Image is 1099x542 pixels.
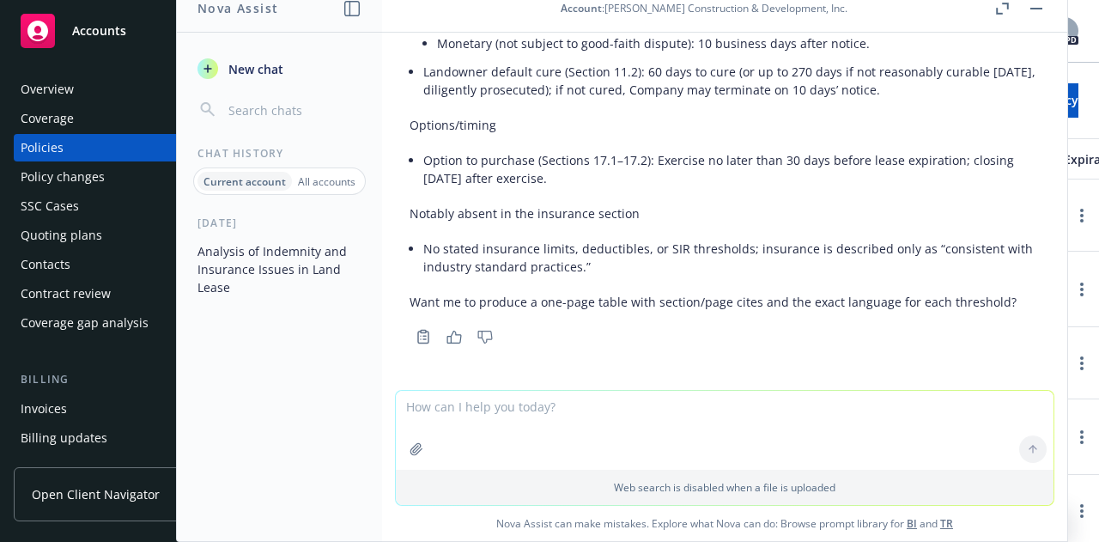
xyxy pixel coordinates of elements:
[561,1,602,15] span: Account
[14,7,227,55] a: Accounts
[423,148,1040,191] li: Option to purchase (Sections 17.1–17.2): Exercise no later than 30 days before lease expiration; ...
[437,31,1040,56] li: Monetary (not subject to good-faith dispute): 10 business days after notice.
[21,309,149,337] div: Coverage gap analysis
[21,163,105,191] div: Policy changes
[14,76,227,103] a: Overview
[21,251,70,278] div: Contacts
[14,309,227,337] a: Coverage gap analysis
[416,329,431,344] svg: Copy to clipboard
[298,174,355,189] p: All accounts
[14,371,227,388] div: Billing
[14,192,227,220] a: SSC Cases
[21,280,111,308] div: Contract review
[14,395,227,423] a: Invoices
[1072,205,1092,226] a: more
[423,236,1040,279] li: No stated insurance limits, deductibles, or SIR thresholds; insurance is described only as “consi...
[1072,427,1092,448] a: more
[203,174,286,189] p: Current account
[1072,353,1092,374] a: more
[561,1,847,15] div: : [PERSON_NAME] Construction & Development, Inc.
[907,516,917,531] a: BI
[389,506,1060,541] span: Nova Assist can make mistakes. Explore what Nova can do: Browse prompt library for and
[21,134,64,161] div: Policies
[21,424,107,452] div: Billing updates
[21,105,74,132] div: Coverage
[14,251,227,278] a: Contacts
[32,485,160,503] span: Open Client Navigator
[177,146,382,161] div: Chat History
[14,424,227,452] a: Billing updates
[410,204,1040,222] p: Notably absent in the insurance section
[14,163,227,191] a: Policy changes
[225,98,361,122] input: Search chats
[177,216,382,230] div: [DATE]
[191,237,368,301] button: Analysis of Indemnity and Insurance Issues in Land Lease
[21,192,79,220] div: SSC Cases
[1072,501,1092,521] a: more
[21,395,67,423] div: Invoices
[406,480,1043,495] p: Web search is disabled when a file is uploaded
[14,134,227,161] a: Policies
[471,325,499,349] button: Thumbs down
[410,293,1040,311] p: Want me to produce a one-page table with section/page cites and the exact language for each thres...
[14,222,227,249] a: Quoting plans
[1072,279,1092,300] a: more
[410,116,1040,134] p: Options/timing
[21,76,74,103] div: Overview
[14,105,227,132] a: Coverage
[21,222,102,249] div: Quoting plans
[940,516,953,531] a: TR
[423,59,1040,102] li: Landowner default cure (Section 11.2): 60 days to cure (or up to 270 days if not reasonably curab...
[14,280,227,308] a: Contract review
[225,60,283,78] span: New chat
[72,24,126,38] span: Accounts
[191,53,368,84] button: New chat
